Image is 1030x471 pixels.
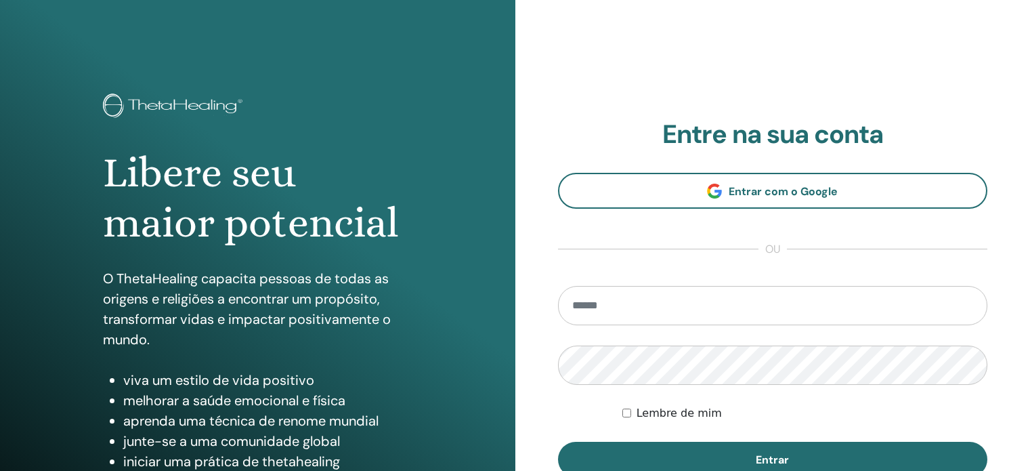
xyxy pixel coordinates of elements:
font: junte-se a uma comunidade global [123,432,340,450]
font: Libere seu maior potencial [103,148,399,247]
div: Mantenha-me autenticado indefinidamente ou até que eu faça logout manualmente [622,405,987,422]
font: O ThetaHealing capacita pessoas de todas as origens e religiões a encontrar um propósito, transfo... [103,270,391,348]
font: ou [765,242,780,256]
font: aprenda uma técnica de renome mundial [123,412,379,430]
font: Entre na sua conta [662,117,883,151]
font: Entrar com o Google [729,184,838,199]
font: Entrar [756,453,789,467]
font: melhorar a saúde emocional e física [123,392,345,409]
font: viva um estilo de vida positivo [123,371,314,389]
font: Lembre de mim [637,407,722,419]
a: Entrar com o Google [558,173,988,209]
font: iniciar uma prática de thetahealing [123,453,340,470]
